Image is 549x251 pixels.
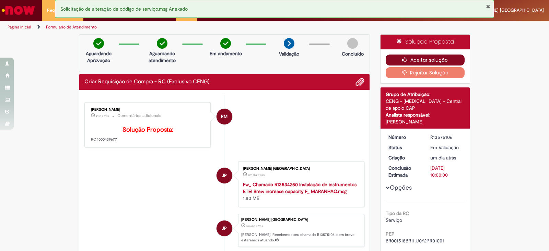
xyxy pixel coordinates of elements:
dt: Conclusão Estimada [383,165,425,178]
span: um dia atrás [430,155,456,161]
p: Aguardando atendimento [145,50,179,64]
div: 1.80 MB [243,181,357,202]
span: Serviço [386,217,402,223]
div: [PERSON_NAME] [91,108,205,112]
button: Adicionar anexos [355,77,364,86]
p: Aguardando Aprovação [82,50,115,64]
div: Jediael Domingos Portugal [217,168,232,183]
button: Rejeitar Solução [386,67,465,78]
div: [PERSON_NAME] [GEOGRAPHIC_DATA] [241,218,361,222]
div: Em Validação [430,144,462,151]
img: check-circle-green.png [157,38,167,49]
p: Em andamento [210,50,242,57]
a: Formulário de Atendimento [46,24,97,30]
button: Aceitar solução [386,55,465,65]
span: um dia atrás [248,173,265,177]
b: PEP [386,231,395,237]
time: 29/09/2025 08:56:03 [430,155,456,161]
span: RM [221,108,227,125]
div: Analista responsável: [386,111,465,118]
button: Fechar Notificação [486,4,490,9]
p: Validação [279,50,299,57]
h2: Criar Requisição de Compra - RC (Exclusivo CENG) Histórico de tíquete [84,79,210,85]
span: um dia atrás [246,224,263,228]
img: img-circle-grey.png [347,38,358,49]
span: JP [222,220,227,237]
a: Página inicial [8,24,31,30]
time: 29/09/2025 08:55:59 [248,173,265,177]
small: Comentários adicionais [117,113,161,119]
b: Solução Proposta: [122,126,173,134]
img: arrow-next.png [284,38,294,49]
b: Tipo da RC [386,210,409,216]
div: Solução Proposta [381,35,470,49]
div: Jediael Domingos Portugal [217,220,232,236]
div: CENG - [MEDICAL_DATA] - Central de apoio CAP [386,98,465,111]
p: Concluído [342,50,364,57]
p: [PERSON_NAME]! Recebemos seu chamado R13575106 e em breve estaremos atuando. [241,232,361,243]
div: Raiane Martins [217,109,232,124]
span: Solicitação de alteração de código de serviço.msg Anexado [60,6,188,12]
li: Jediael Domingos Portugal [84,214,364,247]
img: check-circle-green.png [220,38,231,49]
div: [PERSON_NAME] [GEOGRAPHIC_DATA] [243,167,357,171]
dt: Número [383,134,425,141]
span: BR001518BR11.U0Y2PR01001 [386,238,444,244]
a: Fw_ Chamado R13534250 Instalação de instrumentos ETEI Brew increase capacity F_ MARANHAO.msg [243,181,357,194]
time: 29/09/2025 08:56:03 [246,224,263,228]
div: 29/09/2025 08:56:03 [430,154,462,161]
div: [PERSON_NAME] [386,118,465,125]
div: Grupo de Atribuição: [386,91,465,98]
span: Requisições [47,7,71,14]
time: 29/09/2025 11:42:03 [96,114,109,118]
img: check-circle-green.png [93,38,104,49]
span: [PERSON_NAME] [GEOGRAPHIC_DATA] [464,7,544,13]
img: ServiceNow [1,3,36,17]
span: JP [222,167,227,184]
div: [DATE] 10:00:00 [430,165,462,178]
dt: Status [383,144,425,151]
p: RC 1000439677 [91,127,205,142]
ul: Trilhas de página [5,21,361,34]
span: 23h atrás [96,114,109,118]
div: R13575106 [430,134,462,141]
dt: Criação [383,154,425,161]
